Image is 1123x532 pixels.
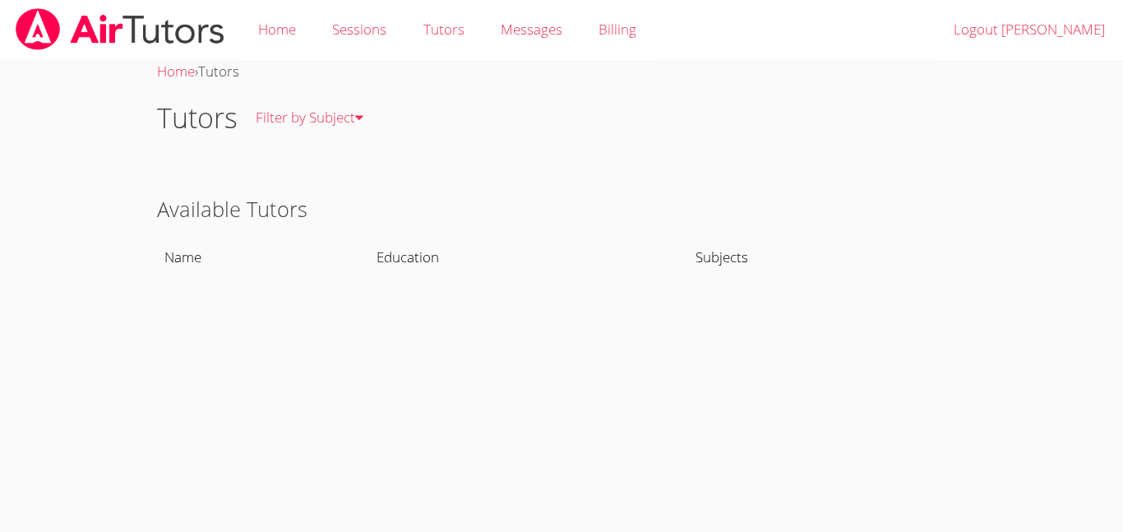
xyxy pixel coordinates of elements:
[157,62,195,81] a: Home
[157,193,966,224] h2: Available Tutors
[157,97,238,139] h1: Tutors
[198,62,239,81] span: Tutors
[238,88,381,148] a: Filter by Subject
[157,60,966,84] div: ›
[688,238,966,276] th: Subjects
[370,238,689,276] th: Education
[501,20,562,39] span: Messages
[14,8,226,50] img: airtutors_banner-c4298cdbf04f3fff15de1276eac7730deb9818008684d7c2e4769d2f7ddbe033.png
[157,238,369,276] th: Name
